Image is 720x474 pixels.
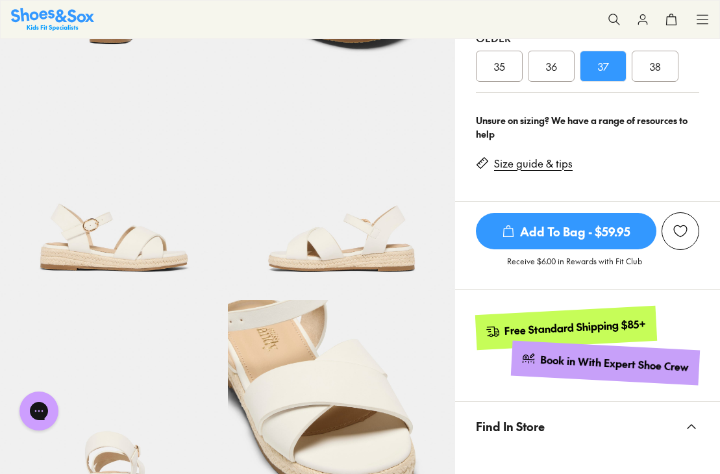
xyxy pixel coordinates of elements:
a: Size guide & tips [494,156,573,171]
div: Unsure on sizing? We have a range of resources to help [476,114,699,141]
button: Find In Store [455,402,720,451]
span: 36 [546,58,557,74]
img: Mc Laylah Vanilla [228,72,456,300]
button: Add to Wishlist [662,212,699,250]
button: Add To Bag - $59.95 [476,212,656,250]
img: SNS_Logo_Responsive.svg [11,8,94,31]
span: 38 [650,58,661,74]
div: Free Standard Shipping $85+ [504,317,647,338]
p: Receive $6.00 in Rewards with Fit Club [507,255,642,279]
a: Free Standard Shipping $85+ [475,306,657,350]
span: 35 [494,58,505,74]
span: 37 [598,58,609,74]
span: Add To Bag - $59.95 [476,213,656,249]
span: Find In Store [476,407,545,445]
iframe: Gorgias live chat messenger [13,387,65,435]
div: Book in With Expert Shoe Crew [540,353,689,375]
a: Book in With Expert Shoe Crew [511,341,700,386]
a: Shoes & Sox [11,8,94,31]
